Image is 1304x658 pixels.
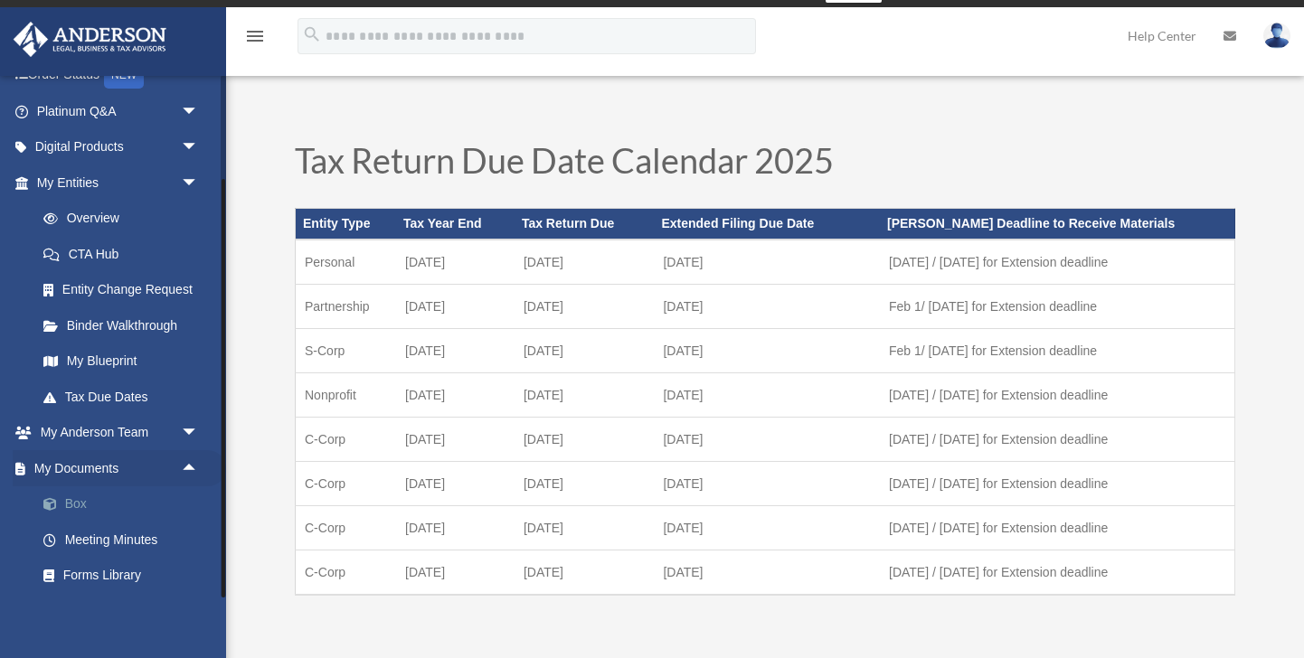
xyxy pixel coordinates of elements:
td: [DATE] [654,550,880,595]
td: [DATE] [515,550,655,595]
h1: Tax Return Due Date Calendar 2025 [295,143,1235,186]
a: Notarize [25,593,226,629]
td: [DATE] [654,417,880,461]
td: C-Corp [296,461,397,505]
a: Digital Productsarrow_drop_down [13,129,226,165]
td: [DATE] / [DATE] for Extension deadline [880,505,1234,550]
td: [DATE] [396,328,515,372]
td: [DATE] [515,417,655,461]
td: [DATE] [396,240,515,285]
a: My Blueprint [25,343,226,380]
td: [DATE] [515,505,655,550]
span: arrow_drop_down [181,129,217,166]
td: [DATE] [654,284,880,328]
a: My Entitiesarrow_drop_down [13,164,226,201]
a: menu [244,32,266,47]
a: Box [25,486,226,522]
th: Extended Filing Due Date [654,209,880,240]
td: [DATE] [654,240,880,285]
span: arrow_drop_down [181,164,217,202]
td: [DATE] / [DATE] for Extension deadline [880,461,1234,505]
a: CTA Hub [25,236,226,272]
a: Overview [25,201,226,237]
a: Entity Change Request [25,272,226,308]
td: [DATE] [396,372,515,417]
td: Feb 1/ [DATE] for Extension deadline [880,328,1234,372]
span: arrow_drop_down [181,93,217,130]
a: Platinum Q&Aarrow_drop_down [13,93,226,129]
span: arrow_drop_down [181,415,217,452]
td: [DATE] [396,505,515,550]
a: Forms Library [25,558,226,594]
a: Tax Due Dates [25,379,217,415]
td: [DATE] [515,284,655,328]
td: C-Corp [296,505,397,550]
td: C-Corp [296,417,397,461]
th: Entity Type [296,209,397,240]
td: [DATE] / [DATE] for Extension deadline [880,417,1234,461]
img: User Pic [1263,23,1290,49]
td: [DATE] [515,461,655,505]
span: arrow_drop_up [181,450,217,487]
td: [DATE] [654,505,880,550]
td: S-Corp [296,328,397,372]
td: [DATE] / [DATE] for Extension deadline [880,550,1234,595]
th: Tax Return Due [515,209,655,240]
td: [DATE] [396,461,515,505]
td: [DATE] [396,550,515,595]
td: C-Corp [296,550,397,595]
td: [DATE] [396,284,515,328]
i: menu [244,25,266,47]
th: Tax Year End [396,209,515,240]
a: Meeting Minutes [25,522,226,558]
a: My Anderson Teamarrow_drop_down [13,415,226,451]
td: [DATE] [654,372,880,417]
td: Personal [296,240,397,285]
td: [DATE] [654,461,880,505]
td: [DATE] [654,328,880,372]
td: [DATE] [515,328,655,372]
a: Binder Walkthrough [25,307,226,343]
td: [DATE] [396,417,515,461]
td: Feb 1/ [DATE] for Extension deadline [880,284,1234,328]
th: [PERSON_NAME] Deadline to Receive Materials [880,209,1234,240]
a: My Documentsarrow_drop_up [13,450,226,486]
td: [DATE] [515,372,655,417]
td: Partnership [296,284,397,328]
td: [DATE] [515,240,655,285]
img: Anderson Advisors Platinum Portal [8,22,172,57]
td: Nonprofit [296,372,397,417]
i: search [302,24,322,44]
td: [DATE] / [DATE] for Extension deadline [880,372,1234,417]
td: [DATE] / [DATE] for Extension deadline [880,240,1234,285]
